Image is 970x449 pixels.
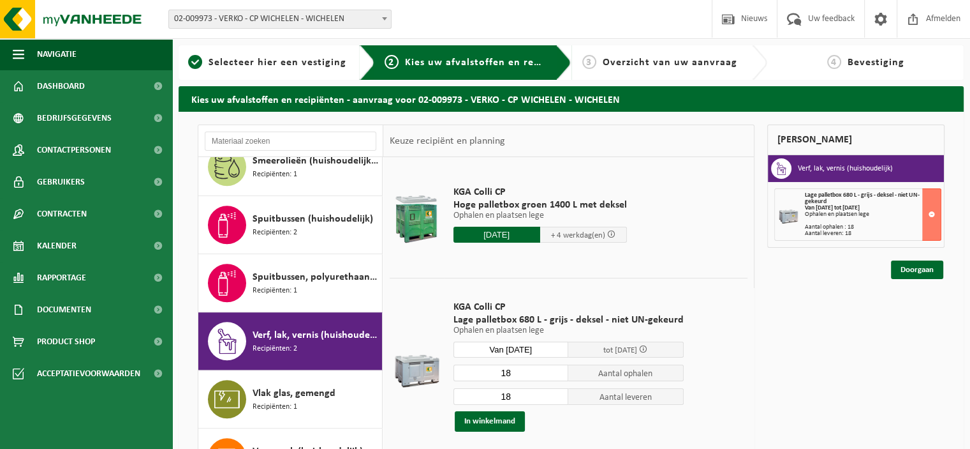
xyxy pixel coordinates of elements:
input: Materiaal zoeken [205,132,376,151]
span: 02-009973 - VERKO - CP WICHELEN - WICHELEN [169,10,391,28]
a: 1Selecteer hier een vestiging [185,55,349,70]
span: Overzicht van uw aanvraag [603,57,737,68]
span: Bedrijfsgegevens [37,102,112,134]
p: Ophalen en plaatsen lege [453,211,627,220]
span: Kalender [37,230,77,262]
div: Ophalen en plaatsen lege [805,211,941,218]
input: Selecteer datum [453,227,540,243]
span: Recipiënten: 2 [253,343,297,355]
span: Rapportage [37,262,86,294]
p: Ophalen en plaatsen lege [453,326,684,335]
button: Vlak glas, gemengd Recipiënten: 1 [198,370,383,429]
span: Hoge palletbox groen 1400 L met deksel [453,199,627,211]
span: KGA Colli CP [453,301,684,314]
strong: Van [DATE] tot [DATE] [805,204,860,211]
span: Spuitbussen, polyurethaan (PU) (huishoudelijk) [253,270,379,285]
span: Dashboard [37,70,85,102]
span: Verf, lak, vernis (huishoudelijk) [253,328,379,343]
span: Bevestiging [848,57,904,68]
div: Keuze recipiënt en planning [383,125,511,157]
span: Kies uw afvalstoffen en recipiënten [405,57,580,68]
span: Smeerolieën (huishoudelijk, kleinverpakking) [253,153,379,169]
button: Verf, lak, vernis (huishoudelijk) Recipiënten: 2 [198,312,383,370]
span: Recipiënten: 1 [253,169,297,181]
span: Contactpersonen [37,134,111,166]
span: 1 [188,55,202,69]
span: Contracten [37,198,87,230]
span: Vlak glas, gemengd [253,386,335,401]
div: Aantal ophalen : 18 [805,224,941,231]
span: 02-009973 - VERKO - CP WICHELEN - WICHELEN [168,10,392,29]
button: Spuitbussen (huishoudelijk) Recipiënten: 2 [198,196,383,254]
span: Aantal ophalen [568,365,684,381]
span: tot [DATE] [603,346,637,354]
span: 4 [827,55,841,69]
input: Selecteer datum [453,342,569,358]
span: 2 [385,55,399,69]
span: Recipiënten: 1 [253,401,297,413]
span: 3 [582,55,596,69]
span: Product Shop [37,326,95,358]
span: Aantal leveren [568,388,684,405]
span: Spuitbussen (huishoudelijk) [253,211,373,227]
h3: Verf, lak, vernis (huishoudelijk) [798,158,893,179]
span: + 4 werkdag(en) [551,231,605,240]
span: Acceptatievoorwaarden [37,358,140,390]
button: Smeerolieën (huishoudelijk, kleinverpakking) Recipiënten: 1 [198,138,383,196]
button: Spuitbussen, polyurethaan (PU) (huishoudelijk) Recipiënten: 1 [198,254,383,312]
h2: Kies uw afvalstoffen en recipiënten - aanvraag voor 02-009973 - VERKO - CP WICHELEN - WICHELEN [179,86,964,111]
div: [PERSON_NAME] [767,125,944,155]
div: Aantal leveren: 18 [805,231,941,237]
span: Navigatie [37,38,77,70]
span: Lage palletbox 680 L - grijs - deksel - niet UN-gekeurd [805,192,920,205]
span: KGA Colli CP [453,186,627,199]
span: Gebruikers [37,166,85,198]
span: Recipiënten: 2 [253,227,297,239]
span: Selecteer hier een vestiging [209,57,346,68]
span: Documenten [37,294,91,326]
span: Recipiënten: 1 [253,285,297,297]
a: Doorgaan [891,261,943,279]
button: In winkelmand [455,411,525,432]
span: Lage palletbox 680 L - grijs - deksel - niet UN-gekeurd [453,314,684,326]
